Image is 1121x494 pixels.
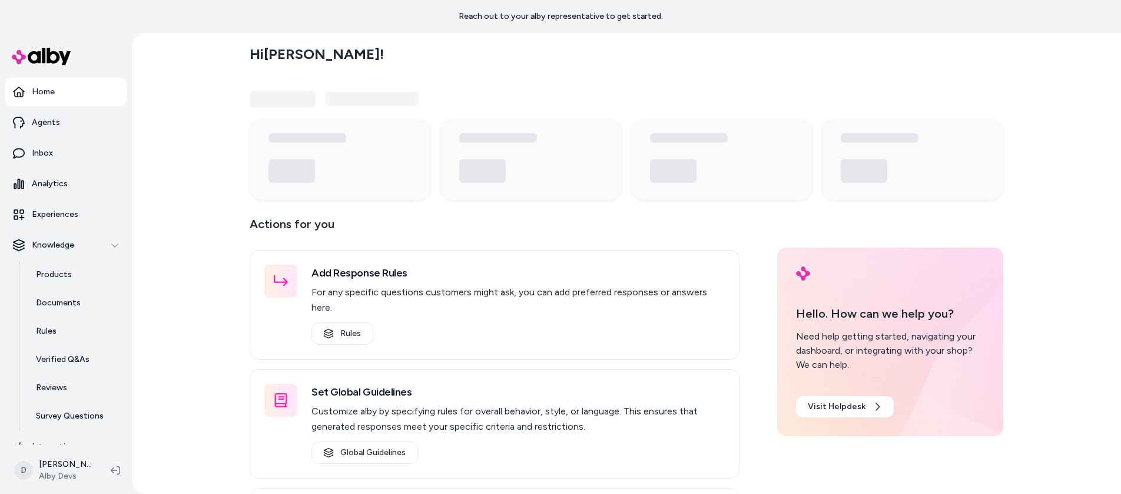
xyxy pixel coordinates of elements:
p: [PERSON_NAME] [39,459,92,470]
a: Global Guidelines [311,442,418,464]
p: Rules [36,325,57,337]
p: Home [32,86,55,98]
a: Products [24,261,127,289]
a: Visit Helpdesk [796,396,894,417]
span: Alby Devs [39,470,92,482]
a: Survey Questions [24,402,127,430]
div: Need help getting started, navigating your dashboard, or integrating with your shop? We can help. [796,330,984,372]
a: Documents [24,289,127,317]
p: Knowledge [32,239,74,251]
p: For any specific questions customers might ask, you can add preferred responses or answers here. [311,285,725,315]
button: D[PERSON_NAME]Alby Devs [7,452,101,489]
img: alby Logo [796,266,810,281]
a: Reviews [24,374,127,402]
h2: Hi [PERSON_NAME] ! [250,45,384,63]
p: Integrations [32,441,79,453]
a: Verified Q&As [24,345,127,374]
p: Documents [36,297,81,309]
span: D [14,461,33,480]
a: Analytics [5,170,127,198]
h3: Add Response Rules [311,265,725,281]
button: Knowledge [5,231,127,259]
a: Rules [24,317,127,345]
p: Analytics [32,178,68,190]
a: Inbox [5,139,127,167]
p: Survey Questions [36,410,104,422]
p: Hello. How can we help you? [796,305,984,322]
p: Actions for you [250,215,739,243]
p: Verified Q&As [36,354,89,365]
p: Inbox [32,147,53,159]
a: Home [5,78,127,106]
p: Agents [32,117,60,129]
a: Rules [311,322,373,345]
img: alby Logo [12,48,71,65]
a: Integrations [5,433,127,461]
p: Reach out to your alby representative to get started. [459,11,663,22]
p: Experiences [32,209,78,220]
p: Reviews [36,382,67,394]
a: Experiences [5,200,127,229]
p: Products [36,269,72,281]
p: Customize alby by specifying rules for overall behavior, style, or language. This ensures that ge... [311,404,725,434]
a: Agents [5,108,127,137]
h3: Set Global Guidelines [311,384,725,400]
